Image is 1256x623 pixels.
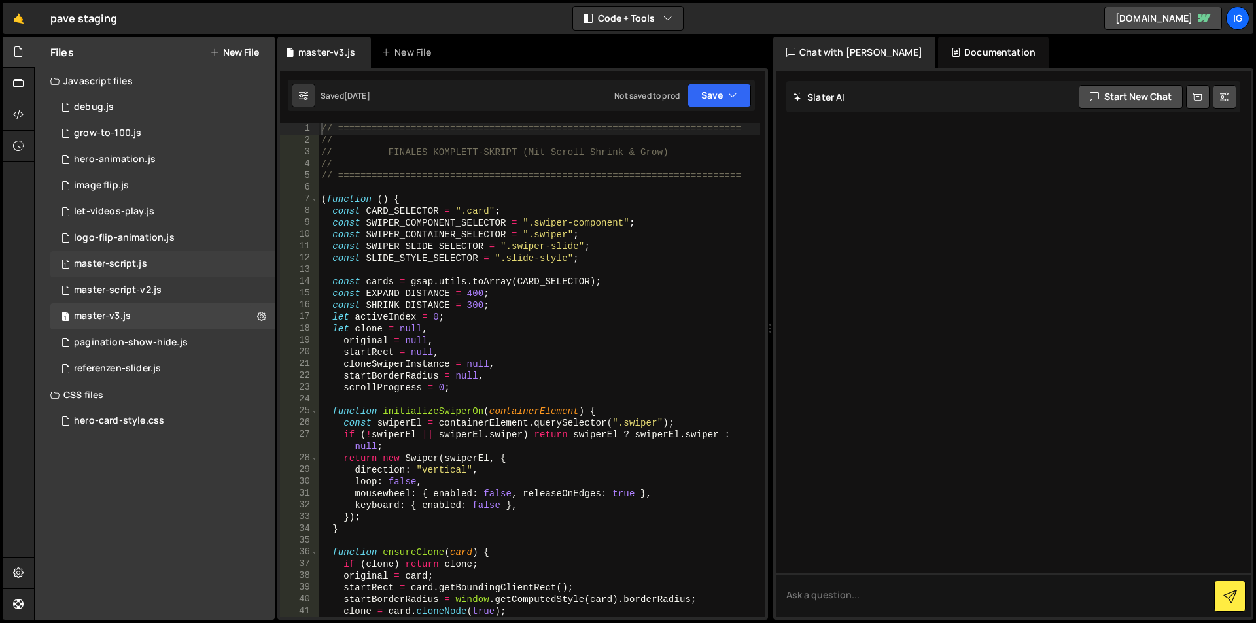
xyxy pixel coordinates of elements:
div: 38 [280,570,319,582]
div: 17 [280,311,319,323]
div: hero-animation.js [74,154,156,165]
a: [DOMAIN_NAME] [1104,7,1222,30]
div: master-v3.js [74,311,131,322]
div: Chat with [PERSON_NAME] [773,37,935,68]
div: 21 [280,358,319,370]
div: 4 [280,158,319,170]
div: referenzen-slider.js [74,363,161,375]
div: 36 [280,547,319,558]
div: 34 [280,523,319,535]
div: 11 [280,241,319,252]
div: debug.js [74,101,114,113]
h2: Files [50,45,74,59]
div: 16 [280,299,319,311]
div: 37 [280,558,319,570]
span: 1 [61,312,69,323]
div: Saved [321,90,370,101]
div: 39 [280,582,319,594]
div: 16760/46375.js [50,225,275,251]
div: 23 [280,382,319,394]
div: 12 [280,252,319,264]
div: 8 [280,205,319,217]
div: 15 [280,288,319,299]
a: 🤙 [3,3,35,34]
div: 25 [280,405,319,417]
div: 32 [280,499,319,511]
div: [DATE] [344,90,370,101]
div: 2 [280,135,319,146]
div: Documentation [938,37,1049,68]
div: 20 [280,346,319,358]
div: 28 [280,452,319,464]
div: 40 [280,594,319,605]
div: 16760/46836.js [50,199,275,225]
div: 16760/47295.js [50,356,275,382]
div: 10 [280,229,319,241]
div: 33 [280,511,319,523]
div: 9 [280,217,319,229]
div: 5 [280,170,319,182]
div: 16760/46600.js [50,329,275,356]
div: master-script.js [74,258,147,270]
div: CSS files [35,382,275,408]
span: 1 [61,260,69,271]
div: Not saved to prod [614,90,680,101]
div: master-v3.js [298,46,355,59]
div: 27 [280,429,319,452]
a: ig [1226,7,1249,30]
div: 14 [280,276,319,288]
div: 18 [280,323,319,335]
div: 26 [280,417,319,429]
div: 30 [280,476,319,488]
div: image flip.js [74,180,129,192]
div: 22 [280,370,319,382]
div: 3 [280,146,319,158]
div: 35 [280,535,319,547]
div: hero-card-style.css [74,415,164,427]
div: 6 [280,182,319,194]
div: 16760/46055.js [50,303,275,329]
div: New File [381,46,436,59]
div: 16760/45786.js [50,251,275,277]
div: pave staging [50,10,117,26]
div: 41 [280,605,319,617]
button: Save [688,84,751,107]
div: 16760/46741.js [50,173,275,199]
div: 16760/45980.js [50,277,275,303]
button: Code + Tools [573,7,683,30]
div: logo-flip-animation.js [74,232,175,244]
div: 16760/45784.css [50,408,275,434]
div: 29 [280,464,319,476]
h2: Slater AI [793,91,845,103]
button: Start new chat [1079,85,1183,109]
div: 1 [280,123,319,135]
div: 7 [280,194,319,205]
div: 24 [280,394,319,405]
div: let-videos-play.js [74,206,154,218]
div: pagination-show-hide.js [74,337,188,348]
div: 16760/45783.js [50,120,275,146]
button: New File [210,47,259,58]
div: 16760/45785.js [50,146,275,173]
div: 19 [280,335,319,346]
div: Javascript files [35,68,275,94]
div: master-script-v2.js [74,284,162,296]
div: 13 [280,264,319,276]
div: 31 [280,488,319,499]
div: grow-to-100.js [74,127,141,139]
div: 16760/46602.js [50,94,275,120]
